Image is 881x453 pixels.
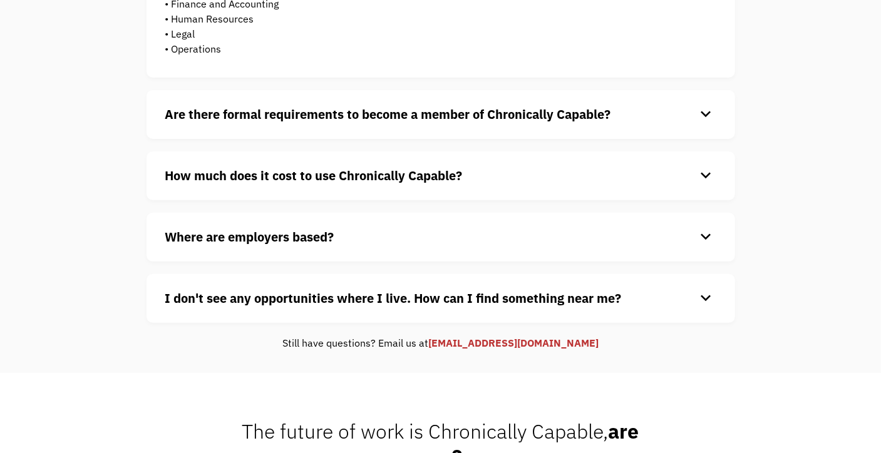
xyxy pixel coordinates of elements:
[696,289,716,308] div: keyboard_arrow_down
[165,106,611,123] strong: Are there formal requirements to become a member of Chronically Capable?
[428,337,599,349] a: [EMAIL_ADDRESS][DOMAIN_NAME]
[696,228,716,247] div: keyboard_arrow_down
[165,290,622,307] strong: I don't see any opportunities where I live. How can I find something near me?
[165,167,463,184] strong: How much does it cost to use Chronically Capable?
[696,166,716,185] div: keyboard_arrow_down
[147,335,735,350] div: Still have questions? Email us at
[696,105,716,124] div: keyboard_arrow_down
[165,228,334,245] strong: Where are employers based?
